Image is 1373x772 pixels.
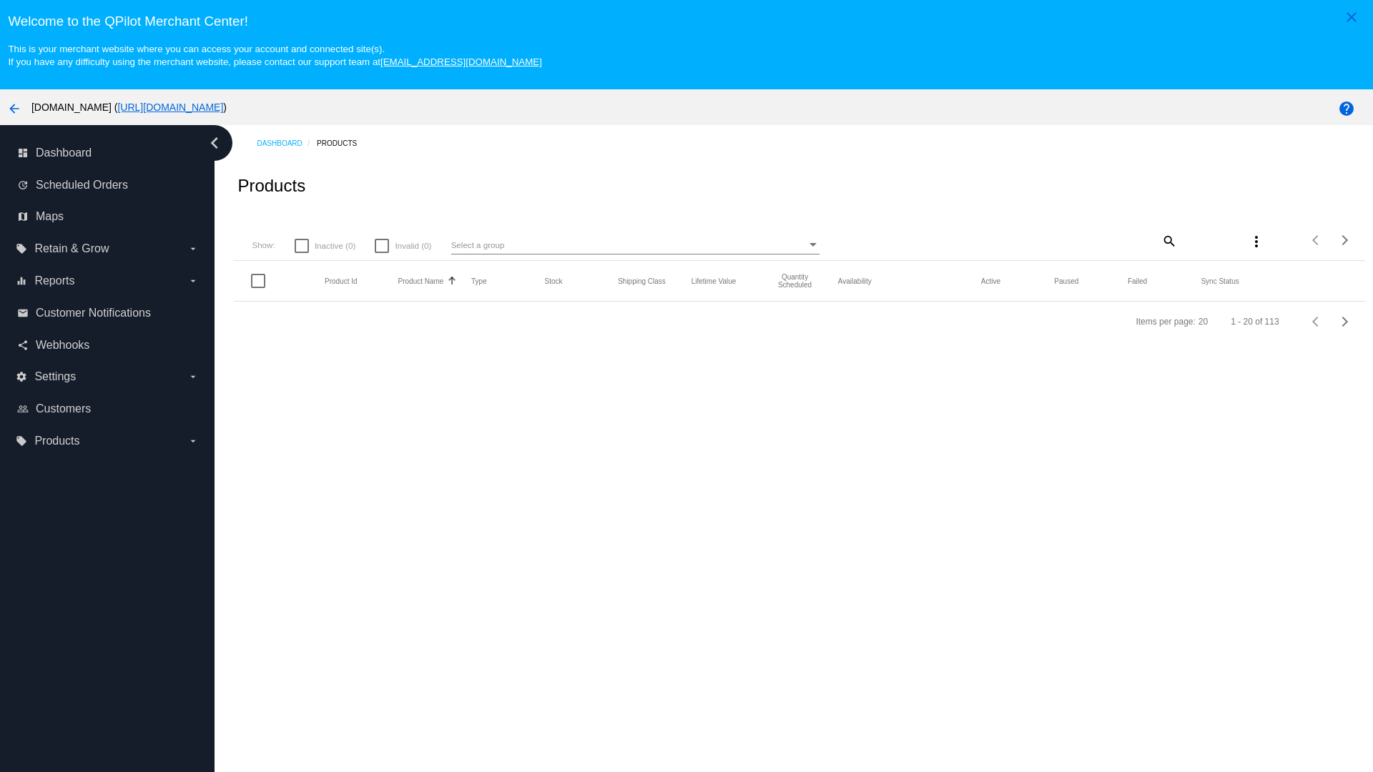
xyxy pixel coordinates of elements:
h3: Welcome to the QPilot Merchant Center! [8,14,1364,29]
button: Next page [1331,307,1359,336]
mat-icon: close [1343,9,1360,26]
div: 1 - 20 of 113 [1231,317,1279,327]
span: Customer Notifications [36,307,151,320]
i: share [17,340,29,351]
span: Webhooks [36,339,89,352]
a: dashboard Dashboard [17,142,199,164]
a: [EMAIL_ADDRESS][DOMAIN_NAME] [380,56,542,67]
a: map Maps [17,205,199,228]
button: Change sorting for TotalQuantityScheduledPaused [1054,277,1078,285]
a: people_outline Customers [17,397,199,420]
span: Invalid (0) [395,237,431,254]
span: Products [34,435,79,447]
i: map [17,211,29,222]
button: Change sorting for ExternalId [325,277,358,285]
i: local_offer [16,435,27,447]
button: Previous page [1302,307,1331,336]
button: Change sorting for QuantityScheduled [764,273,825,289]
i: local_offer [16,243,27,254]
span: Customers [36,402,91,415]
button: Next page [1331,226,1359,254]
i: chevron_left [203,132,226,154]
i: people_outline [17,403,29,415]
a: Dashboard [257,132,317,154]
i: arrow_drop_down [187,371,199,382]
button: Change sorting for ShippingClass [618,277,666,285]
button: Previous page [1302,226,1331,254]
button: Change sorting for TotalQuantityFailed [1128,277,1147,285]
mat-icon: search [1160,229,1177,252]
i: arrow_drop_down [187,435,199,447]
h2: Products [237,176,305,196]
i: settings [16,371,27,382]
span: Reports [34,274,74,287]
small: This is your merchant website where you can access your account and connected site(s). If you hav... [8,44,541,67]
a: email Customer Notifications [17,302,199,325]
mat-header-cell: Availability [838,277,981,285]
mat-icon: help [1338,100,1355,117]
button: Change sorting for LifetimeValue [692,277,737,285]
span: Retain & Grow [34,242,109,255]
i: equalizer [16,275,27,287]
button: Change sorting for ValidationErrorCode [1201,277,1239,285]
button: Change sorting for TotalQuantityScheduledActive [981,277,1000,285]
span: Maps [36,210,64,223]
span: Show: [252,240,275,249]
i: update [17,179,29,191]
span: Dashboard [36,147,92,159]
button: Change sorting for ProductType [471,277,487,285]
button: Change sorting for ProductName [398,277,444,285]
i: arrow_drop_down [187,243,199,254]
mat-icon: arrow_back [6,100,23,117]
span: Scheduled Orders [36,179,128,192]
i: email [17,307,29,319]
a: [URL][DOMAIN_NAME] [117,102,223,113]
span: Settings [34,370,76,383]
mat-icon: more_vert [1248,233,1265,250]
a: share Webhooks [17,334,199,357]
i: dashboard [17,147,29,159]
i: arrow_drop_down [187,275,199,287]
span: Inactive (0) [315,237,355,254]
mat-select: Select a group [451,237,820,254]
div: Items per page: [1136,317,1195,327]
button: Change sorting for StockLevel [545,277,563,285]
a: Products [317,132,370,154]
a: update Scheduled Orders [17,174,199,197]
span: Select a group [451,240,505,249]
span: [DOMAIN_NAME] ( ) [31,102,227,113]
div: 20 [1199,317,1208,327]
